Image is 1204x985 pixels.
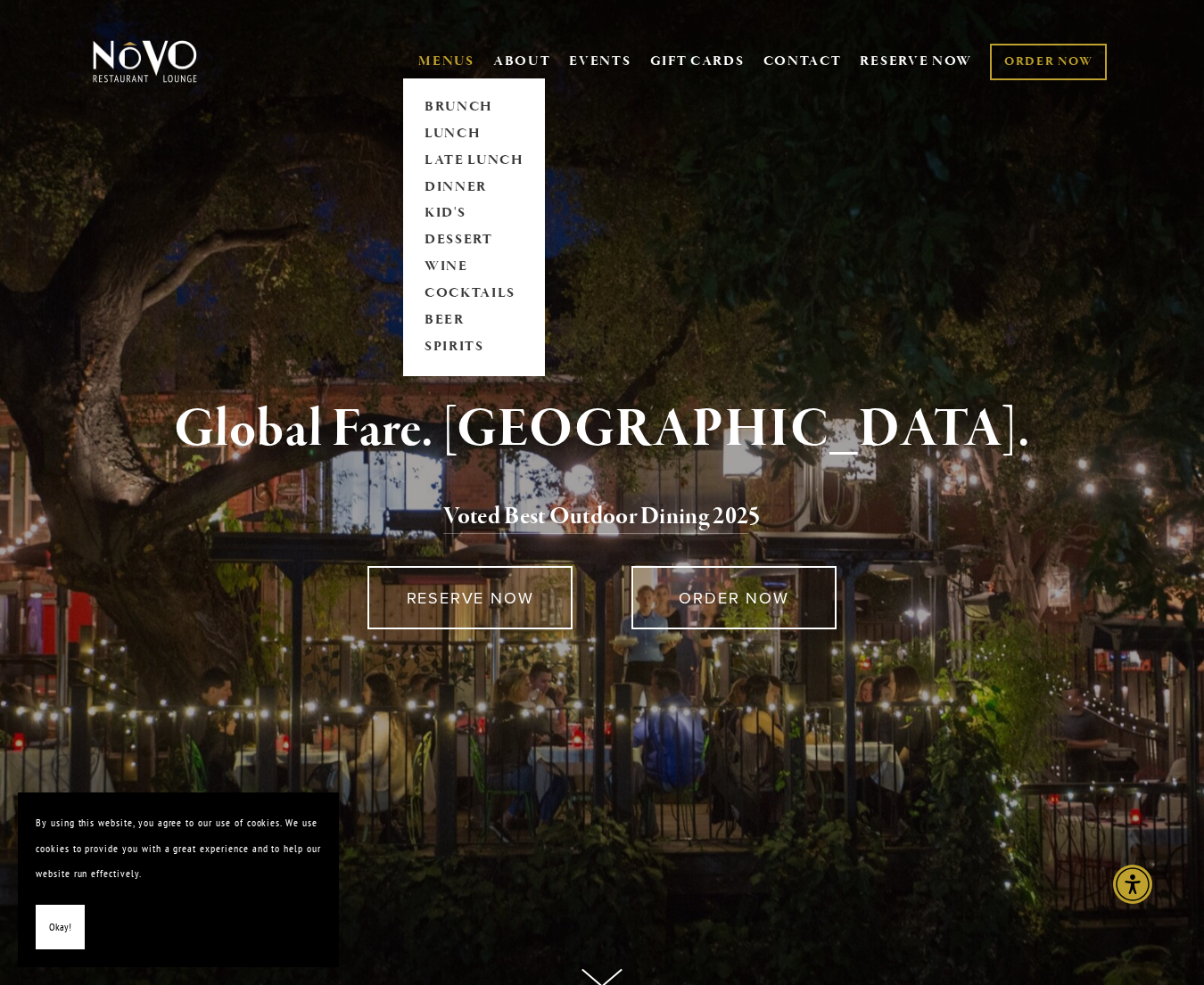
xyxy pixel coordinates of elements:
[860,45,972,78] a: RESERVE NOW
[36,810,321,887] p: By using this website, you agree to our use of cookies. We use cookies to provide you with a grea...
[18,792,339,967] section: Cookie banner
[36,905,85,950] button: Okay!
[120,498,1084,536] h2: 5
[418,334,530,361] a: SPIRITS
[49,915,71,940] span: Okay!
[418,53,474,70] a: MENUS
[418,254,530,281] a: WINE
[1113,865,1152,904] div: Accessibility Menu
[418,281,530,308] a: COCKTAILS
[650,45,745,78] a: GIFT CARDS
[418,227,530,254] a: DESSERT
[89,39,201,84] img: Novo Restaurant &amp; Lounge
[418,174,530,201] a: DINNER
[418,147,530,174] a: LATE LUNCH
[418,94,530,120] a: BRUNCH
[493,53,551,70] a: ABOUT
[174,396,1029,464] strong: Global Fare. [GEOGRAPHIC_DATA].
[418,201,530,227] a: KID'S
[367,566,572,629] a: RESERVE NOW
[418,308,530,334] a: BEER
[418,120,530,147] a: LUNCH
[443,501,748,535] a: Voted Best Outdoor Dining 202
[763,45,842,78] a: CONTACT
[631,566,836,629] a: ORDER NOW
[990,44,1107,80] a: ORDER NOW
[569,53,631,70] a: EVENTS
